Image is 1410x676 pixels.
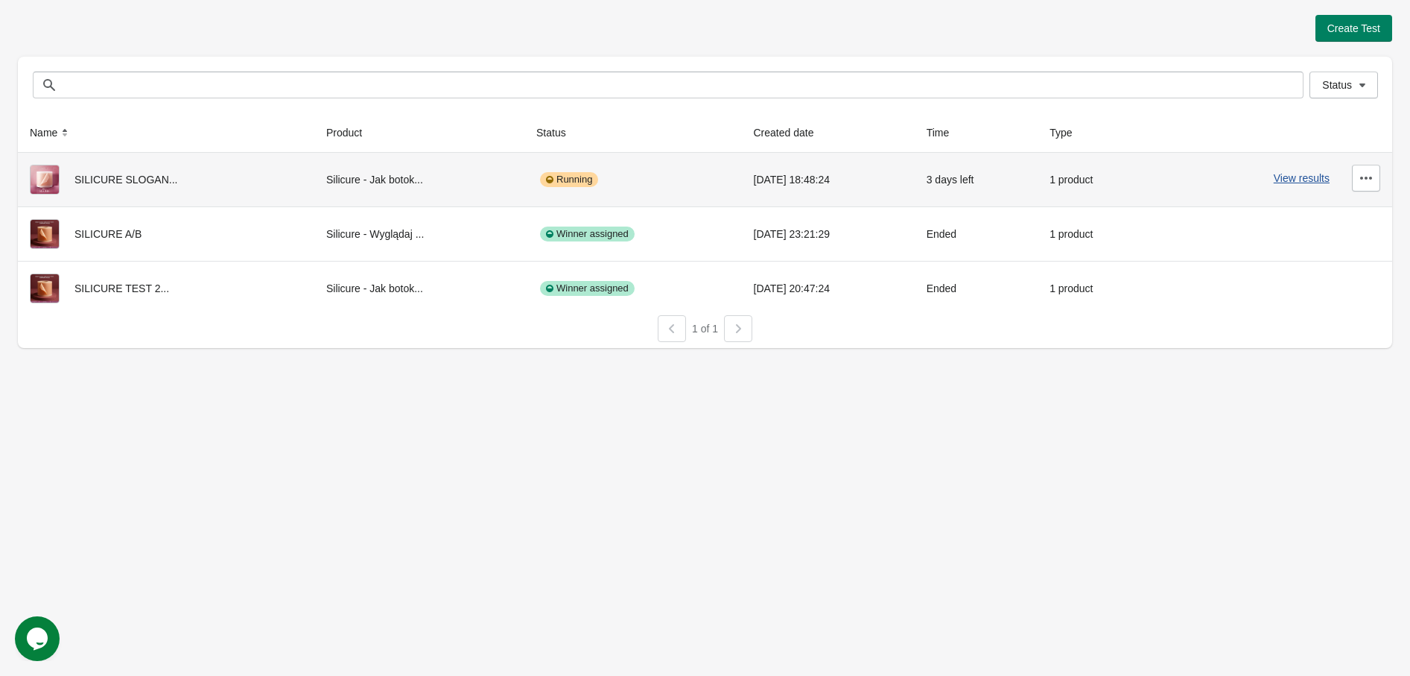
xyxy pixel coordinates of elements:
[1049,165,1142,195] div: 1 product
[1044,119,1093,146] button: Type
[24,119,78,146] button: Name
[1327,22,1380,34] span: Create Test
[15,616,63,661] iframe: chat widget
[326,165,512,195] div: Silicure - Jak botok...
[927,165,1026,195] div: 3 days left
[74,282,169,294] span: SILICURE TEST 2...
[927,274,1026,303] div: Ended
[1309,72,1378,98] button: Status
[540,172,598,187] div: Running
[1049,219,1142,249] div: 1 product
[1274,172,1330,184] button: View results
[326,274,512,303] div: Silicure - Jak botok...
[927,219,1026,249] div: Ended
[540,281,635,296] div: Winner assigned
[74,174,177,186] span: SILICURE SLOGAN...
[1322,79,1352,91] span: Status
[1315,15,1392,42] button: Create Test
[754,165,903,195] div: [DATE] 18:48:24
[320,119,383,146] button: Product
[326,219,512,249] div: Silicure - Wyglądaj ...
[921,119,971,146] button: Time
[748,119,835,146] button: Created date
[754,219,903,249] div: [DATE] 23:21:29
[74,228,142,240] span: SILICURE A/B
[530,119,587,146] button: Status
[754,274,903,303] div: [DATE] 20:47:24
[540,227,635,241] div: Winner assigned
[1049,274,1142,303] div: 1 product
[692,323,718,335] span: 1 of 1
